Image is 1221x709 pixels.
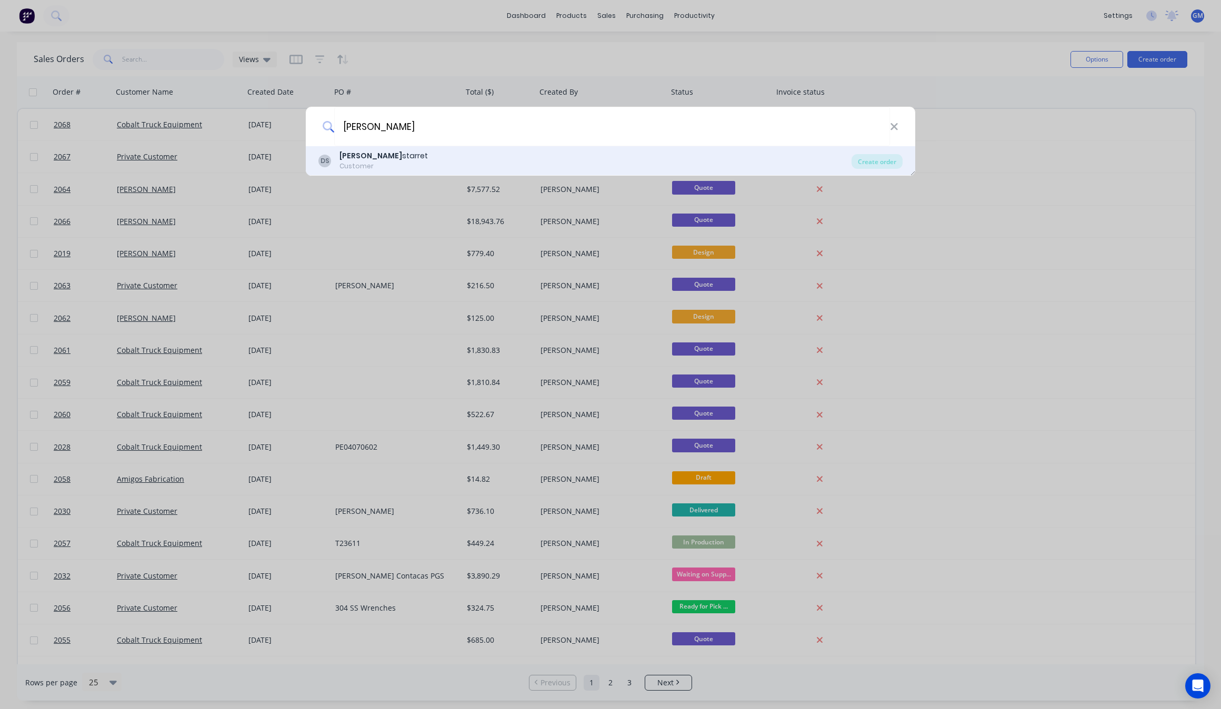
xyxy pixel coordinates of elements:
div: Open Intercom Messenger [1185,673,1210,698]
b: [PERSON_NAME] [339,150,402,161]
div: DS [318,155,331,167]
input: Enter a customer name to create a new order... [334,107,890,146]
div: Customer [339,161,428,171]
div: starret [339,150,428,161]
div: Create order [852,154,903,169]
